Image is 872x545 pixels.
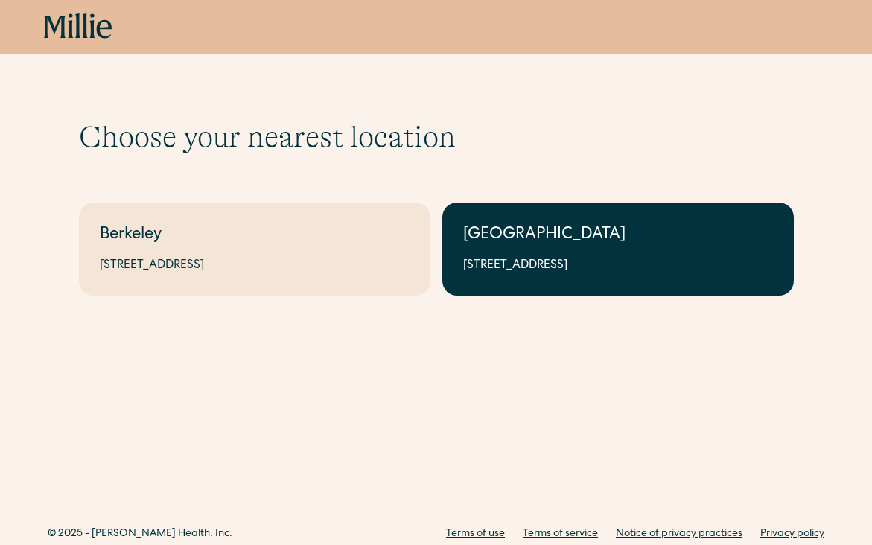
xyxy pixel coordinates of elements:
[48,526,232,542] div: © 2025 - [PERSON_NAME] Health, Inc.
[523,526,598,542] a: Terms of service
[446,526,505,542] a: Terms of use
[463,257,773,275] div: [STREET_ADDRESS]
[79,119,794,155] h1: Choose your nearest location
[79,203,430,296] a: Berkeley[STREET_ADDRESS]
[616,526,742,542] a: Notice of privacy practices
[100,257,410,275] div: [STREET_ADDRESS]
[442,203,794,296] a: [GEOGRAPHIC_DATA][STREET_ADDRESS]
[463,223,773,248] div: [GEOGRAPHIC_DATA]
[760,526,824,542] a: Privacy policy
[100,223,410,248] div: Berkeley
